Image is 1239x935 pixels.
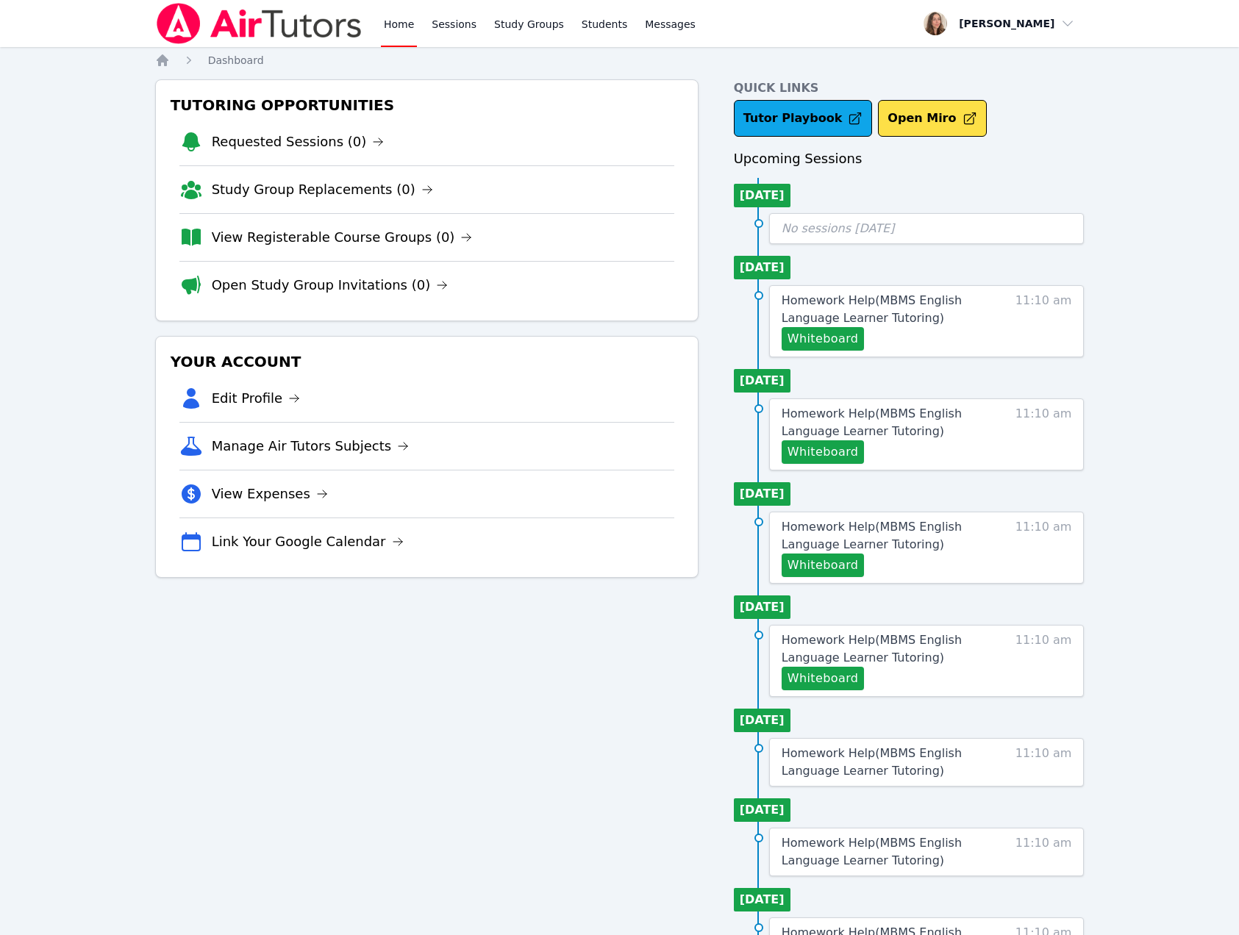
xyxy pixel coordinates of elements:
a: Tutor Playbook [734,100,873,137]
button: Whiteboard [782,667,865,690]
span: 11:10 am [1015,745,1072,780]
li: [DATE] [734,184,790,207]
span: Homework Help ( MBMS English Language Learner Tutoring ) [782,633,962,664]
span: Homework Help ( MBMS English Language Learner Tutoring ) [782,836,962,867]
button: Whiteboard [782,440,865,464]
a: Homework Help(MBMS English Language Learner Tutoring) [782,631,999,667]
li: [DATE] [734,256,790,279]
a: Homework Help(MBMS English Language Learner Tutoring) [782,745,999,780]
a: Homework Help(MBMS English Language Learner Tutoring) [782,518,999,554]
span: Messages [645,17,696,32]
a: View Expenses [212,484,328,504]
span: Dashboard [208,54,264,66]
button: Whiteboard [782,327,865,351]
a: Homework Help(MBMS English Language Learner Tutoring) [782,292,999,327]
span: Homework Help ( MBMS English Language Learner Tutoring ) [782,520,962,551]
a: Link Your Google Calendar [212,531,404,552]
a: Open Study Group Invitations (0) [212,275,449,295]
li: [DATE] [734,709,790,732]
a: View Registerable Course Groups (0) [212,227,473,248]
a: Study Group Replacements (0) [212,179,433,200]
a: Homework Help(MBMS English Language Learner Tutoring) [782,834,999,870]
img: Air Tutors [155,3,363,44]
span: 11:10 am [1015,405,1072,464]
li: [DATE] [734,595,790,619]
a: Manage Air Tutors Subjects [212,436,410,456]
span: Homework Help ( MBMS English Language Learner Tutoring ) [782,746,962,778]
li: [DATE] [734,482,790,506]
h3: Your Account [168,348,686,375]
span: 11:10 am [1015,834,1072,870]
li: [DATE] [734,798,790,822]
button: Whiteboard [782,554,865,577]
span: Homework Help ( MBMS English Language Learner Tutoring ) [782,293,962,325]
h4: Quick Links [734,79,1085,97]
nav: Breadcrumb [155,53,1085,68]
a: Requested Sessions (0) [212,132,385,152]
a: Dashboard [208,53,264,68]
li: [DATE] [734,369,790,393]
a: Edit Profile [212,388,301,409]
span: Homework Help ( MBMS English Language Learner Tutoring ) [782,406,962,438]
h3: Upcoming Sessions [734,148,1085,169]
button: Open Miro [878,100,986,137]
span: No sessions [DATE] [782,221,895,235]
span: 11:10 am [1015,631,1072,690]
span: 11:10 am [1015,518,1072,577]
li: [DATE] [734,888,790,911]
span: 11:10 am [1015,292,1072,351]
a: Homework Help(MBMS English Language Learner Tutoring) [782,405,999,440]
h3: Tutoring Opportunities [168,92,686,118]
